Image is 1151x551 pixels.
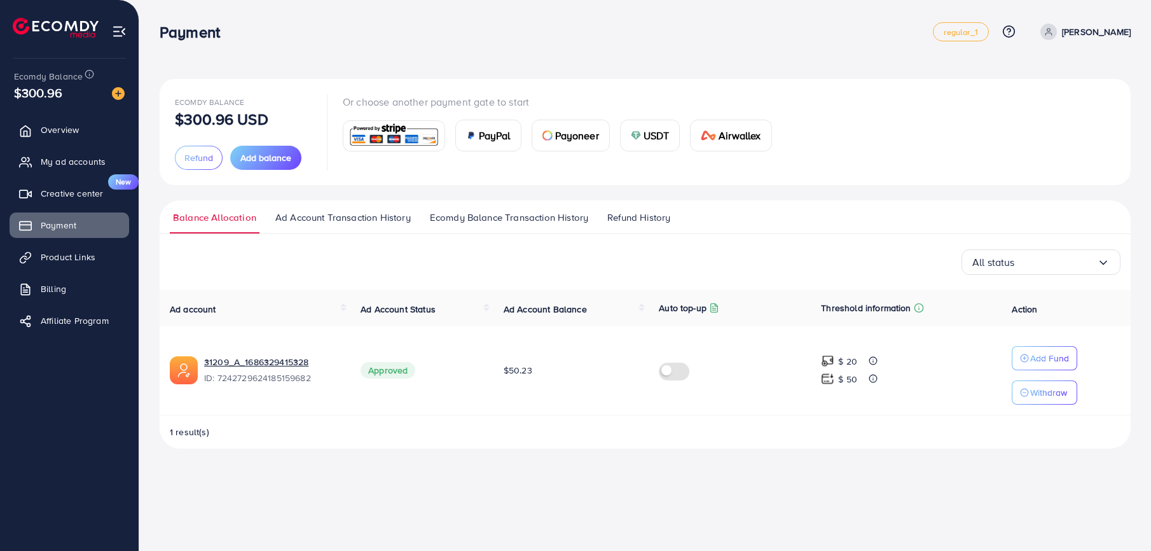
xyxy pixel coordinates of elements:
span: My ad accounts [41,155,106,168]
span: Balance Allocation [173,211,256,225]
span: Approved [361,362,415,379]
img: menu [112,24,127,39]
img: card [701,130,716,141]
span: Action [1012,303,1037,316]
span: Refund History [607,211,670,225]
span: Airwallex [719,128,761,143]
span: USDT [644,128,670,143]
h3: Payment [160,23,230,41]
span: Product Links [41,251,95,263]
a: regular_1 [933,22,988,41]
button: Refund [175,146,223,170]
span: New [108,174,139,190]
span: 1 result(s) [170,426,209,438]
span: Refund [184,151,213,164]
img: top-up amount [821,354,834,368]
span: $50.23 [504,364,532,377]
a: Product Links [10,244,129,270]
img: card [542,130,553,141]
a: Affiliate Program [10,308,129,333]
a: card [343,120,445,151]
a: [PERSON_NAME] [1035,24,1131,40]
p: Auto top-up [659,300,706,316]
img: top-up amount [821,372,834,386]
span: Ad Account Status [361,303,436,316]
img: card [631,130,641,141]
img: image [112,87,125,100]
img: card [466,130,476,141]
span: $300.96 [14,83,62,102]
input: Search for option [1015,253,1097,272]
a: My ad accounts [10,149,129,174]
a: Billing [10,276,129,302]
span: Ad Account Balance [504,303,587,316]
a: 31209_A_1686329415328 [204,356,340,368]
a: cardPayPal [455,120,521,151]
iframe: Chat [1097,494,1141,541]
a: cardUSDT [620,120,680,151]
span: Ecomdy Balance [175,97,244,108]
span: regular_1 [944,28,977,36]
button: Withdraw [1012,380,1077,405]
span: Creative center [41,187,103,200]
span: Payment [41,219,76,232]
span: Overview [41,123,79,136]
p: Threshold information [821,300,911,316]
span: Affiliate Program [41,314,109,327]
a: cardPayoneer [532,120,610,151]
span: Billing [41,282,66,295]
a: cardAirwallex [690,120,771,151]
a: Payment [10,213,129,238]
p: [PERSON_NAME] [1062,24,1131,39]
span: PayPal [479,128,511,143]
span: Ecomdy Balance [14,70,83,83]
div: Search for option [961,249,1120,275]
p: Or choose another payment gate to start [343,94,782,109]
p: $300.96 USD [175,111,268,127]
button: Add balance [230,146,301,170]
span: Payoneer [555,128,599,143]
img: card [347,122,441,150]
button: Add Fund [1012,346,1077,370]
p: Withdraw [1030,385,1067,400]
span: Ad account [170,303,216,316]
p: $ 20 [838,354,857,369]
img: logo [13,18,99,38]
p: $ 50 [838,372,857,387]
span: Ecomdy Balance Transaction History [430,211,588,225]
span: ID: 7242729624185159682 [204,372,340,384]
span: All status [972,253,1015,272]
a: Creative centerNew [10,181,129,206]
div: <span class='underline'>31209_A_1686329415328</span></br>7242729624185159682 [204,356,340,385]
a: Overview [10,117,129,143]
p: Add Fund [1030,351,1069,366]
span: Add balance [240,151,291,164]
img: ic-ads-acc.e4c84228.svg [170,356,198,384]
span: Ad Account Transaction History [275,211,411,225]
